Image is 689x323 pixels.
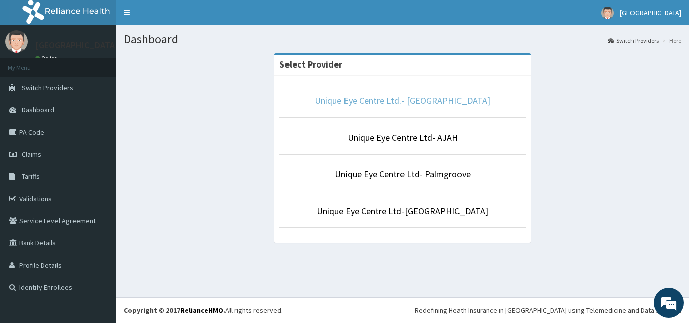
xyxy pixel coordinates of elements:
h1: Dashboard [124,33,681,46]
span: Tariffs [22,172,40,181]
span: Switch Providers [22,83,73,92]
span: Dashboard [22,105,54,114]
li: Here [660,36,681,45]
img: d_794563401_company_1708531726252_794563401 [19,50,41,76]
strong: Select Provider [279,58,342,70]
a: Unique Eye Centre Ltd.- [GEOGRAPHIC_DATA] [315,95,490,106]
footer: All rights reserved. [116,297,689,323]
a: RelianceHMO [180,306,223,315]
span: Claims [22,150,41,159]
div: Redefining Heath Insurance in [GEOGRAPHIC_DATA] using Telemedicine and Data Science! [415,305,681,315]
a: Online [35,55,60,62]
a: Unique Eye Centre Ltd- Palmgroove [335,168,471,180]
strong: Copyright © 2017 . [124,306,225,315]
p: [GEOGRAPHIC_DATA] [35,41,119,50]
span: [GEOGRAPHIC_DATA] [620,8,681,17]
img: User Image [5,30,28,53]
img: User Image [601,7,614,19]
a: Switch Providers [608,36,659,45]
div: Minimize live chat window [165,5,190,29]
textarea: Type your message and hit 'Enter' [5,216,192,251]
a: Unique Eye Centre Ltd- AJAH [348,132,458,143]
span: We're online! [59,97,139,199]
a: Unique Eye Centre Ltd-[GEOGRAPHIC_DATA] [317,205,488,217]
div: Chat with us now [52,56,169,70]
